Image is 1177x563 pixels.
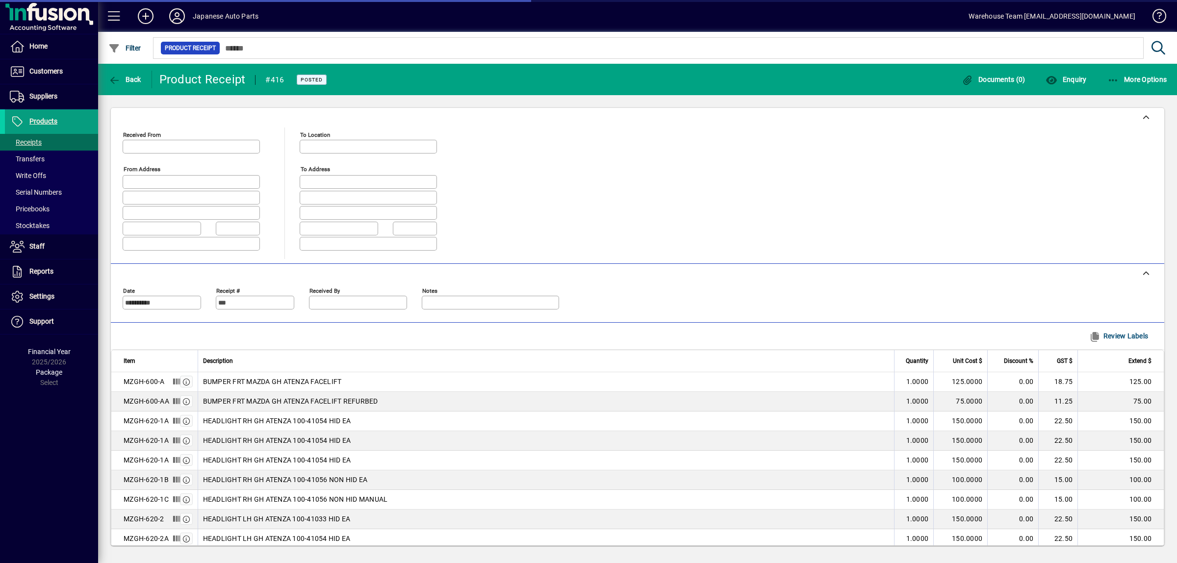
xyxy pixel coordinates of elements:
[10,155,45,163] span: Transfers
[124,534,169,543] div: MZGH-620-2A
[5,217,98,234] a: Stocktakes
[952,475,982,485] span: 100.0000
[1038,431,1077,451] td: 22.50
[301,77,323,83] span: Posted
[1038,451,1077,470] td: 22.50
[108,76,141,83] span: Back
[1077,451,1164,470] td: 150.00
[123,131,161,138] mat-label: Received From
[198,431,895,451] td: HEADLIGHT RH GH ATENZA 100-41054 HID EA
[1107,76,1167,83] span: More Options
[987,431,1038,451] td: 0.00
[124,377,165,386] div: MZGH-600-A
[216,287,240,294] mat-label: Receipt #
[5,59,98,84] a: Customers
[29,292,54,300] span: Settings
[198,411,895,431] td: HEADLIGHT RH GH ATENZA 100-41054 HID EA
[36,368,62,376] span: Package
[952,514,982,524] span: 150.0000
[1038,392,1077,411] td: 11.25
[123,287,135,294] mat-label: Date
[1085,327,1152,345] button: Review Labels
[1038,411,1077,431] td: 22.50
[1043,71,1089,88] button: Enquiry
[1038,372,1077,392] td: 18.75
[1038,470,1077,490] td: 15.00
[1077,510,1164,529] td: 150.00
[198,490,895,510] td: HEADLIGHT RH GH ATENZA 100-41056 NON HID MANUAL
[953,356,982,366] span: Unit Cost $
[124,514,164,524] div: MZGH-620-2
[198,529,895,549] td: HEADLIGHT LH GH ATENZA 100-41054 HID EA
[969,8,1135,24] div: Warehouse Team [EMAIL_ADDRESS][DOMAIN_NAME]
[10,222,50,230] span: Stocktakes
[161,7,193,25] button: Profile
[300,131,330,138] mat-label: To location
[1077,529,1164,549] td: 150.00
[5,259,98,284] a: Reports
[987,411,1038,431] td: 0.00
[106,71,144,88] button: Back
[203,356,233,366] span: Description
[130,7,161,25] button: Add
[952,377,982,386] span: 125.0000
[198,372,895,392] td: BUMPER FRT MAZDA GH ATENZA FACELIFT
[952,416,982,426] span: 150.0000
[10,172,46,179] span: Write Offs
[29,42,48,50] span: Home
[952,494,982,504] span: 100.0000
[1077,431,1164,451] td: 150.00
[987,490,1038,510] td: 0.00
[987,451,1038,470] td: 0.00
[29,242,45,250] span: Staff
[29,317,54,325] span: Support
[193,8,258,24] div: Japanese Auto Parts
[1004,356,1033,366] span: Discount %
[309,287,340,294] mat-label: Received by
[987,470,1038,490] td: 0.00
[422,287,437,294] mat-label: Notes
[124,494,169,504] div: MZGH-620-1C
[29,92,57,100] span: Suppliers
[1038,510,1077,529] td: 22.50
[5,151,98,167] a: Transfers
[987,510,1038,529] td: 0.00
[952,534,982,543] span: 150.0000
[124,475,169,485] div: MZGH-620-1B
[5,234,98,259] a: Staff
[5,134,98,151] a: Receipts
[894,529,933,549] td: 1.0000
[959,71,1028,88] button: Documents (0)
[1077,470,1164,490] td: 100.00
[29,67,63,75] span: Customers
[10,138,42,146] span: Receipts
[1145,2,1165,34] a: Knowledge Base
[198,451,895,470] td: HEADLIGHT RH GH ATENZA 100-41054 HID EA
[894,431,933,451] td: 1.0000
[124,416,169,426] div: MZGH-620-1A
[198,510,895,529] td: HEADLIGHT LH GH ATENZA 100-41033 HID EA
[108,44,141,52] span: Filter
[124,396,169,406] div: MZGH-600-AA
[894,451,933,470] td: 1.0000
[5,201,98,217] a: Pricebooks
[1089,328,1148,344] span: Review Labels
[1105,71,1170,88] button: More Options
[124,356,135,366] span: Item
[1057,356,1073,366] span: GST $
[10,205,50,213] span: Pricebooks
[5,309,98,334] a: Support
[5,284,98,309] a: Settings
[124,455,169,465] div: MZGH-620-1A
[894,490,933,510] td: 1.0000
[952,455,982,465] span: 150.0000
[1046,76,1086,83] span: Enquiry
[5,84,98,109] a: Suppliers
[165,43,216,53] span: Product Receipt
[962,76,1025,83] span: Documents (0)
[1077,372,1164,392] td: 125.00
[956,396,982,406] span: 75.0000
[5,167,98,184] a: Write Offs
[106,39,144,57] button: Filter
[1077,490,1164,510] td: 100.00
